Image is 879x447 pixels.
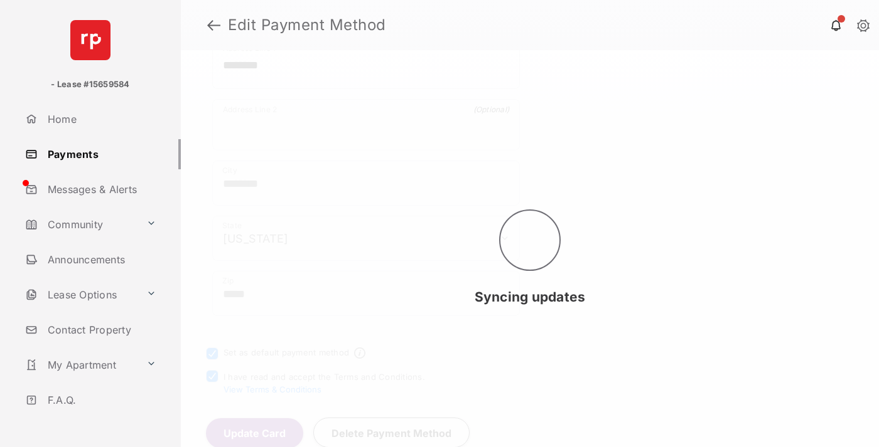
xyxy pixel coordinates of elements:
img: svg+xml;base64,PHN2ZyB4bWxucz0iaHR0cDovL3d3dy53My5vcmcvMjAwMC9zdmciIHdpZHRoPSI2NCIgaGVpZ2h0PSI2NC... [70,20,111,60]
a: Home [20,104,181,134]
a: My Apartment [20,350,141,380]
a: Contact Property [20,315,181,345]
a: Payments [20,139,181,169]
a: Messages & Alerts [20,174,181,204]
span: Syncing updates [475,289,586,305]
p: - Lease #15659584 [51,78,129,91]
a: Community [20,209,141,239]
strong: Edit Payment Method [228,18,386,33]
a: Lease Options [20,280,141,310]
a: F.A.Q. [20,385,181,415]
a: Announcements [20,245,181,275]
